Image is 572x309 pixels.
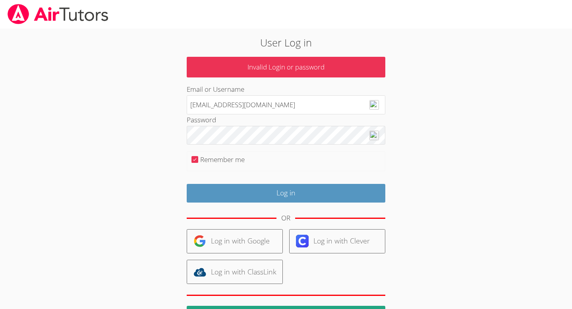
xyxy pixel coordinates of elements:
[187,57,385,78] p: Invalid Login or password
[281,212,290,224] div: OR
[187,115,216,124] label: Password
[187,260,283,284] a: Log in with ClassLink
[131,35,441,50] h2: User Log in
[7,4,109,24] img: airtutors_banner-c4298cdbf04f3fff15de1276eac7730deb9818008684d7c2e4769d2f7ddbe033.png
[187,85,244,94] label: Email or Username
[187,229,283,253] a: Log in with Google
[289,229,385,253] a: Log in with Clever
[187,184,385,203] input: Log in
[369,131,379,140] img: npw-badge-icon-locked.svg
[200,155,245,164] label: Remember me
[193,235,206,247] img: google-logo-50288ca7cdecda66e5e0955fdab243c47b7ad437acaf1139b6f446037453330a.svg
[193,266,206,278] img: classlink-logo-d6bb404cc1216ec64c9a2012d9dc4662098be43eaf13dc465df04b49fa7ab582.svg
[296,235,309,247] img: clever-logo-6eab21bc6e7a338710f1a6ff85c0baf02591cd810cc4098c63d3a4b26e2feb20.svg
[369,100,379,110] img: npw-badge-icon-locked.svg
